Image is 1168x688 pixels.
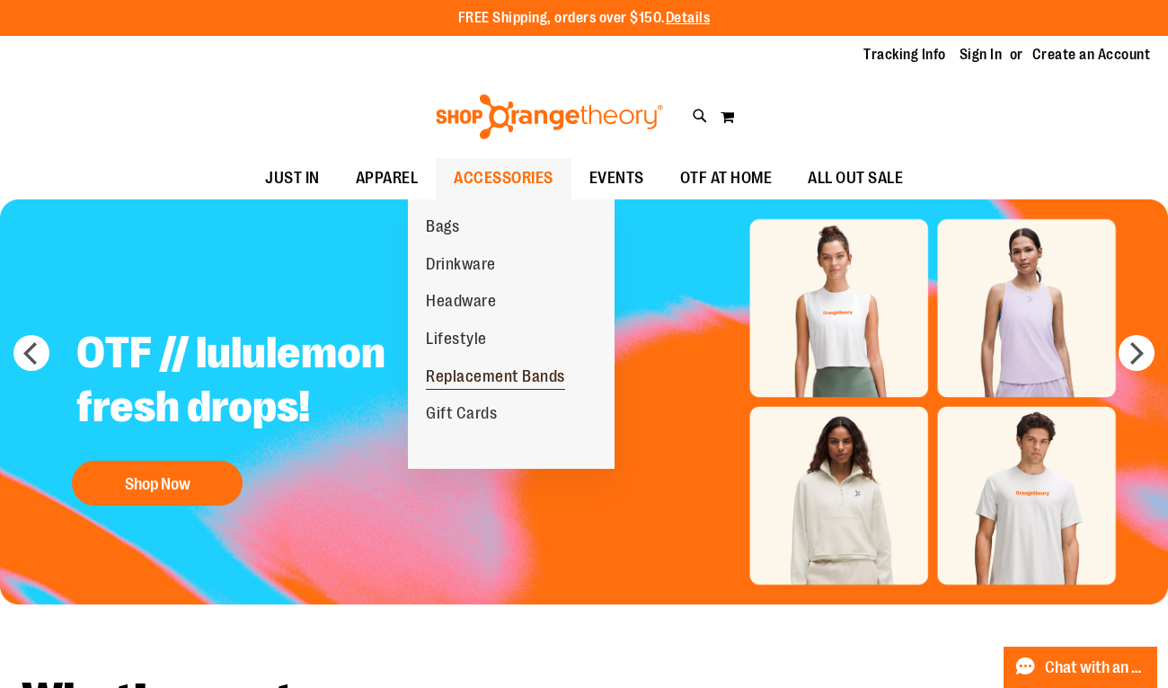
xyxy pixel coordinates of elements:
[13,335,49,371] button: prev
[426,217,459,240] span: Bags
[666,10,711,26] a: Details
[458,8,711,29] p: FREE Shipping, orders over $150.
[265,158,320,198] span: JUST IN
[1032,45,1151,65] a: Create an Account
[426,404,497,427] span: Gift Cards
[72,461,243,506] button: Shop Now
[960,45,1003,65] a: Sign In
[808,158,903,198] span: ALL OUT SALE
[1119,335,1155,371] button: next
[63,313,509,452] h2: OTF // lululemon fresh drops!
[356,158,419,198] span: APPAREL
[589,158,644,198] span: EVENTS
[426,292,496,314] span: Headware
[63,313,509,515] a: OTF // lululemon fresh drops! Shop Now
[1004,647,1158,688] button: Chat with an Expert
[680,158,773,198] span: OTF AT HOME
[426,330,487,352] span: Lifestyle
[1045,659,1146,676] span: Chat with an Expert
[433,94,666,139] img: Shop Orangetheory
[863,45,946,65] a: Tracking Info
[426,255,496,278] span: Drinkware
[426,367,565,390] span: Replacement Bands
[454,158,553,198] span: ACCESSORIES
